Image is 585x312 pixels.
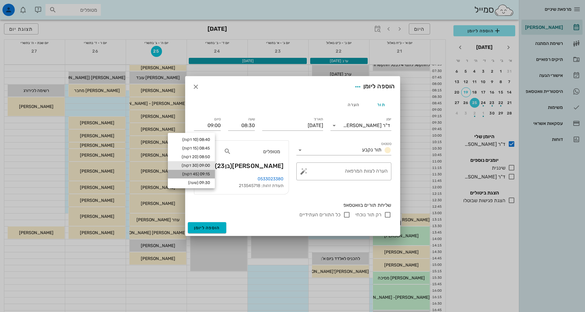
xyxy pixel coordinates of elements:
div: תור [367,97,395,112]
div: 09:00 (30 דקות) [173,163,210,168]
div: הערה [340,97,367,112]
div: סטטוסתור נקבע [296,145,391,155]
label: רק תור נוכחי [355,212,381,218]
label: תאריך [313,117,323,122]
span: (בן ) [215,162,232,170]
label: סיום [214,117,221,122]
div: יומןד"ר [PERSON_NAME] [330,121,391,130]
div: הוספה ליומן [352,81,395,92]
div: 08:40 (10 דקות) [173,137,210,142]
label: שעה [248,117,255,122]
span: תור נקבע [362,147,381,153]
div: 08:50 (20 דקות) [173,154,210,159]
div: 09:30 (שעה) [173,180,210,185]
label: כל התורים העתידיים [299,212,341,218]
div: 09:15 (45 דקות) [173,172,210,177]
div: שליחת תורים בוואטסאפ [194,202,391,209]
div: תעודת זהות: 213545718 [199,182,284,189]
button: הוספה ליומן [188,222,226,233]
label: יומן [386,117,391,122]
span: [PERSON_NAME] [215,161,284,171]
div: ד"ר [PERSON_NAME] [343,123,390,128]
span: הוספה ליומן [194,225,220,230]
label: סטטוס [381,142,391,146]
span: 23 [217,162,225,170]
a: 0533023380 [258,176,284,182]
div: 08:45 (15 דקות) [173,146,210,151]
